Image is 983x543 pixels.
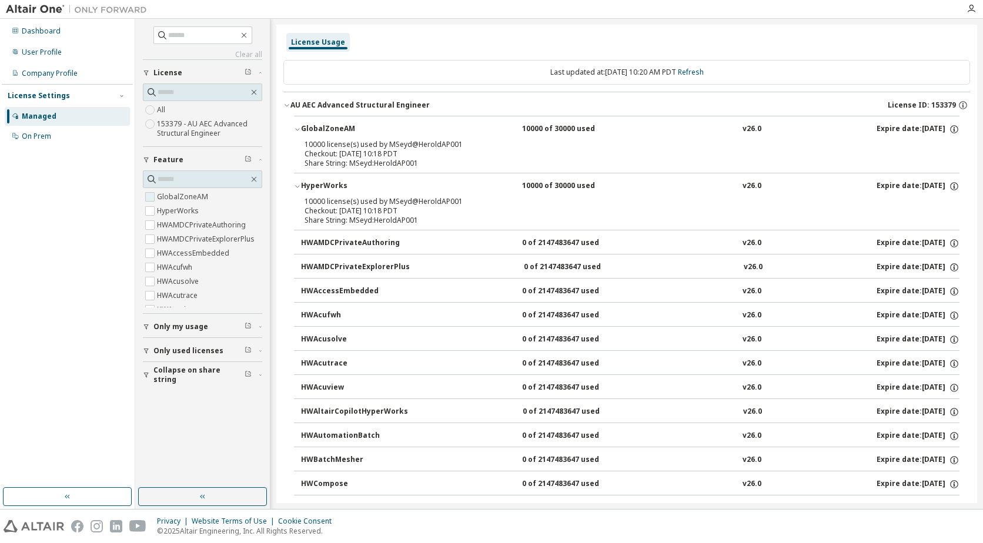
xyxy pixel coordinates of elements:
[877,286,959,297] div: Expire date: [DATE]
[678,67,704,77] a: Refresh
[877,407,959,417] div: Expire date: [DATE]
[301,238,407,249] div: HWAMDCPrivateAuthoring
[22,69,78,78] div: Company Profile
[157,526,339,536] p: © 2025 Altair Engineering, Inc. All Rights Reserved.
[294,116,959,142] button: GlobalZoneAM10000 of 30000 usedv26.0Expire date:[DATE]
[278,517,339,526] div: Cookie Consent
[301,262,410,273] div: HWAMDCPrivateExplorerPlus
[157,517,192,526] div: Privacy
[522,334,628,345] div: 0 of 2147483647 used
[245,346,252,356] span: Clear filter
[6,4,153,15] img: Altair One
[743,455,761,465] div: v26.0
[294,173,959,199] button: HyperWorks10000 of 30000 usedv26.0Expire date:[DATE]
[522,124,628,135] div: 10000 of 30000 used
[523,407,628,417] div: 0 of 2147483647 used
[301,495,959,521] button: HWComposeExeCreation0 of 2147483647 usedv26.0Expire date:[DATE]
[157,117,262,140] label: 153379 - AU AEC Advanced Structural Engineer
[22,26,61,36] div: Dashboard
[71,520,83,532] img: facebook.svg
[22,48,62,57] div: User Profile
[290,100,430,110] div: AU AEC Advanced Structural Engineer
[877,310,959,321] div: Expire date: [DATE]
[129,520,146,532] img: youtube.svg
[522,455,628,465] div: 0 of 2147483647 used
[143,50,262,59] a: Clear all
[305,159,921,168] div: Share String: MSeyd:HeroldAP001
[522,479,628,490] div: 0 of 2147483647 used
[877,181,959,192] div: Expire date: [DATE]
[301,479,407,490] div: HWCompose
[877,262,959,273] div: Expire date: [DATE]
[305,206,921,216] div: Checkout: [DATE] 10:18 PDT
[743,238,761,249] div: v26.0
[245,68,252,78] span: Clear filter
[877,124,959,135] div: Expire date: [DATE]
[522,238,628,249] div: 0 of 2147483647 used
[877,334,959,345] div: Expire date: [DATE]
[301,383,407,393] div: HWAcuview
[301,431,407,441] div: HWAutomationBatch
[877,358,959,369] div: Expire date: [DATE]
[301,310,407,321] div: HWAcufwh
[157,274,201,289] label: HWAcusolve
[301,351,959,377] button: HWAcutrace0 of 2147483647 usedv26.0Expire date:[DATE]
[22,112,56,121] div: Managed
[301,447,959,473] button: HWBatchMesher0 of 2147483647 usedv26.0Expire date:[DATE]
[245,370,252,380] span: Clear filter
[888,100,956,110] span: License ID: 153379
[301,286,407,297] div: HWAccessEmbedded
[143,362,262,388] button: Collapse on share string
[157,190,210,204] label: GlobalZoneAM
[22,132,51,141] div: On Prem
[301,455,407,465] div: HWBatchMesher
[743,334,761,345] div: v26.0
[291,38,345,47] div: License Usage
[301,303,959,329] button: HWAcufwh0 of 2147483647 usedv26.0Expire date:[DATE]
[301,407,408,417] div: HWAltairCopilotHyperWorks
[305,216,921,225] div: Share String: MSeyd:HeroldAP001
[153,155,183,165] span: Feature
[153,322,208,331] span: Only my usage
[522,431,628,441] div: 0 of 2147483647 used
[522,286,628,297] div: 0 of 2147483647 used
[743,181,761,192] div: v26.0
[743,310,761,321] div: v26.0
[8,91,70,100] div: License Settings
[877,431,959,441] div: Expire date: [DATE]
[157,303,198,317] label: HWAcuview
[301,471,959,497] button: HWCompose0 of 2147483647 usedv26.0Expire date:[DATE]
[157,103,168,117] label: All
[143,147,262,173] button: Feature
[877,455,959,465] div: Expire date: [DATE]
[305,140,921,149] div: 10000 license(s) used by MSeyd@HeroldAP001
[192,517,278,526] div: Website Terms of Use
[743,124,761,135] div: v26.0
[877,383,959,393] div: Expire date: [DATE]
[301,327,959,353] button: HWAcusolve0 of 2147483647 usedv26.0Expire date:[DATE]
[743,358,761,369] div: v26.0
[301,254,959,280] button: HWAMDCPrivateExplorerPlus0 of 2147483647 usedv26.0Expire date:[DATE]
[301,230,959,256] button: HWAMDCPrivateAuthoring0 of 2147483647 usedv26.0Expire date:[DATE]
[143,338,262,364] button: Only used licenses
[522,358,628,369] div: 0 of 2147483647 used
[301,124,407,135] div: GlobalZoneAM
[157,232,257,246] label: HWAMDCPrivateExplorerPlus
[743,407,762,417] div: v26.0
[524,262,630,273] div: 0 of 2147483647 used
[157,260,195,274] label: HWAcufwh
[245,322,252,331] span: Clear filter
[301,423,959,449] button: HWAutomationBatch0 of 2147483647 usedv26.0Expire date:[DATE]
[522,310,628,321] div: 0 of 2147483647 used
[91,520,103,532] img: instagram.svg
[110,520,122,532] img: linkedin.svg
[143,60,262,86] button: License
[157,204,201,218] label: HyperWorks
[305,197,921,206] div: 10000 license(s) used by MSeyd@HeroldAP001
[143,314,262,340] button: Only my usage
[153,68,182,78] span: License
[743,479,761,490] div: v26.0
[301,279,959,304] button: HWAccessEmbedded0 of 2147483647 usedv26.0Expire date:[DATE]
[153,346,223,356] span: Only used licenses
[4,520,64,532] img: altair_logo.svg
